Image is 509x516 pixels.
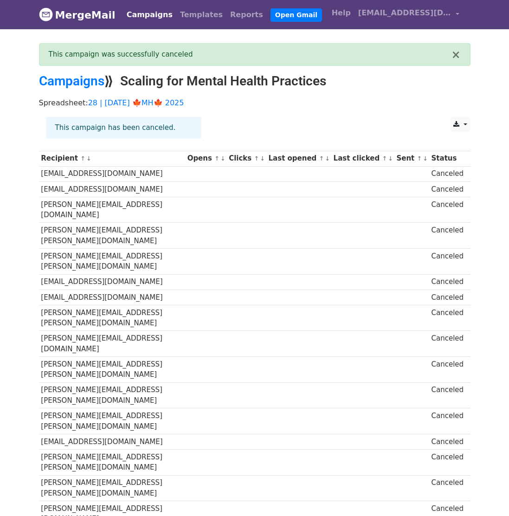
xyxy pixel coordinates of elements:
td: [EMAIL_ADDRESS][DOMAIN_NAME] [39,274,185,290]
td: [PERSON_NAME][EMAIL_ADDRESS][DOMAIN_NAME] [39,331,185,357]
td: Canceled [429,475,466,501]
td: [PERSON_NAME][EMAIL_ADDRESS][PERSON_NAME][DOMAIN_NAME] [39,357,185,383]
a: Campaigns [123,6,176,24]
td: Canceled [429,305,466,331]
td: Canceled [429,181,466,197]
a: [EMAIL_ADDRESS][DOMAIN_NAME] [354,4,463,26]
p: Spreadsheet: [39,98,470,108]
td: [EMAIL_ADDRESS][DOMAIN_NAME] [39,434,185,449]
th: Clicks [226,151,266,166]
td: Canceled [429,408,466,434]
td: [PERSON_NAME][EMAIL_ADDRESS][PERSON_NAME][DOMAIN_NAME] [39,449,185,475]
a: Campaigns [39,73,104,89]
a: Help [328,4,354,22]
td: [PERSON_NAME][EMAIL_ADDRESS][PERSON_NAME][DOMAIN_NAME] [39,408,185,434]
button: × [451,49,460,60]
td: Canceled [429,357,466,383]
a: ↑ [80,155,85,162]
td: [EMAIL_ADDRESS][DOMAIN_NAME] [39,181,185,197]
a: ↑ [254,155,259,162]
a: ↑ [214,155,219,162]
a: ↓ [220,155,226,162]
th: Status [429,151,466,166]
th: Sent [394,151,429,166]
td: Canceled [429,223,466,249]
td: Canceled [429,331,466,357]
td: Canceled [429,166,466,181]
td: Canceled [429,274,466,290]
td: Canceled [429,197,466,223]
td: [EMAIL_ADDRESS][DOMAIN_NAME] [39,166,185,181]
div: This campaign was successfully canceled [49,49,451,60]
td: [PERSON_NAME][EMAIL_ADDRESS][DOMAIN_NAME] [39,197,185,223]
td: [PERSON_NAME][EMAIL_ADDRESS][PERSON_NAME][DOMAIN_NAME] [39,475,185,501]
span: [EMAIL_ADDRESS][DOMAIN_NAME] [358,7,451,19]
td: [PERSON_NAME][EMAIL_ADDRESS][PERSON_NAME][DOMAIN_NAME] [39,382,185,408]
a: Reports [226,6,267,24]
th: Last opened [266,151,331,166]
a: ↓ [86,155,91,162]
a: ↑ [382,155,387,162]
a: ↓ [260,155,265,162]
a: ↑ [319,155,324,162]
a: ↓ [423,155,428,162]
a: ↓ [388,155,393,162]
td: [PERSON_NAME][EMAIL_ADDRESS][PERSON_NAME][DOMAIN_NAME] [39,223,185,249]
h2: ⟫ Scaling for Mental Health Practices [39,73,470,89]
td: Canceled [429,449,466,475]
th: Last clicked [331,151,394,166]
a: Open Gmail [271,8,322,22]
td: Canceled [429,249,466,275]
td: [EMAIL_ADDRESS][DOMAIN_NAME] [39,290,185,305]
td: [PERSON_NAME][EMAIL_ADDRESS][PERSON_NAME][DOMAIN_NAME] [39,249,185,275]
a: ↓ [325,155,330,162]
td: [PERSON_NAME][EMAIL_ADDRESS][PERSON_NAME][DOMAIN_NAME] [39,305,185,331]
th: Recipient [39,151,185,166]
div: This campaign has been canceled. [46,117,201,139]
th: Opens [185,151,227,166]
td: Canceled [429,434,466,449]
img: MergeMail logo [39,7,53,21]
a: ↑ [417,155,422,162]
a: 28 | [DATE] 🍁MH🍁 2025 [88,98,184,107]
td: Canceled [429,382,466,408]
a: Templates [176,6,226,24]
a: MergeMail [39,5,116,25]
td: Canceled [429,290,466,305]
